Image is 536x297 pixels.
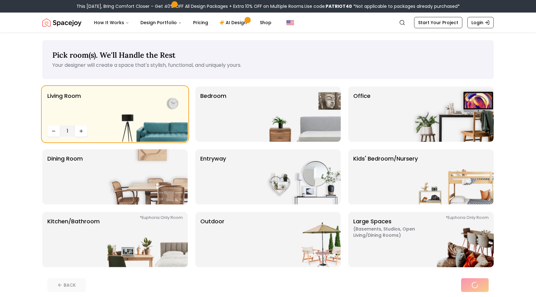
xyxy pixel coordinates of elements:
div: This [DATE], Bring Comfort Closer – Get 40% OFF All Design Packages + Extra 10% OFF on Multiple R... [76,3,460,9]
a: Start Your Project [414,17,462,28]
p: Living Room [47,92,81,123]
p: Kitchen/Bathroom [47,217,100,262]
nav: Global [42,13,494,33]
img: Outdoor [260,212,341,267]
img: Spacejoy Logo [42,16,81,29]
p: Your designer will create a space that's stylish, functional, and uniquely yours. [52,61,484,69]
span: Pick room(s). We'll Handle the Rest [52,50,176,60]
p: Large Spaces [353,217,432,262]
a: Shop [255,16,276,29]
button: Decrease quantity [47,125,60,137]
button: Increase quantity [75,125,87,137]
p: Office [353,92,370,137]
span: 1 [62,127,72,135]
span: *Not applicable to packages already purchased* [352,3,460,9]
a: Login [467,17,494,28]
p: entryway [200,154,226,199]
p: Outdoor [200,217,224,262]
img: Kids' Bedroom/Nursery [413,149,494,204]
img: Large Spaces *Euphoria Only [413,212,494,267]
b: PATRIOT40 [326,3,352,9]
img: Kitchen/Bathroom *Euphoria Only [108,212,188,267]
img: Living Room [108,87,188,142]
img: Bedroom [260,87,341,142]
img: entryway [260,149,341,204]
img: United States [286,19,294,26]
img: Office [413,87,494,142]
p: Bedroom [200,92,226,137]
button: How It Works [89,16,134,29]
span: ( Basements, Studios, Open living/dining rooms ) [353,226,432,238]
a: AI Design [214,16,254,29]
a: Pricing [188,16,213,29]
nav: Main [89,16,276,29]
img: Dining Room [108,149,188,204]
a: Spacejoy [42,16,81,29]
p: Kids' Bedroom/Nursery [353,154,418,199]
p: Dining Room [47,154,83,199]
span: Use code: [304,3,352,9]
button: Design Portfolio [135,16,187,29]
